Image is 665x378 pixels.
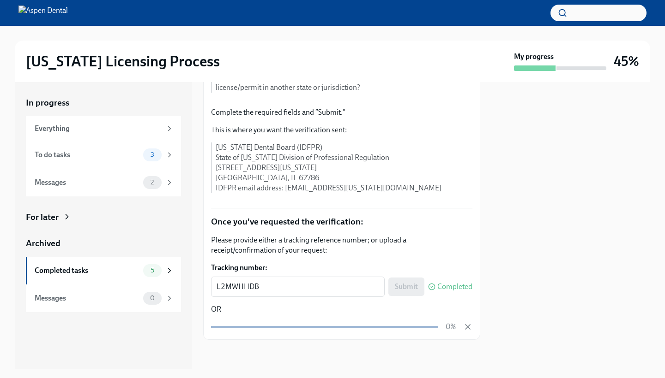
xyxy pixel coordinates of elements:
div: Completed tasks [35,266,139,276]
div: For later [26,211,59,223]
a: Messages2 [26,169,181,196]
div: Messages [35,293,139,303]
p: 0% [446,322,456,332]
span: 0 [145,295,160,301]
p: [US_STATE] Dental Board (IDFPR) State of [US_STATE] Division of Professional Regulation [STREET_A... [216,142,472,193]
label: Tracking number: [211,263,472,273]
img: Aspen Dental [18,6,68,20]
span: Completed [437,283,472,290]
a: Messages0 [26,284,181,312]
a: In progress [26,97,181,109]
p: OR [211,304,472,314]
span: 5 [145,267,160,274]
textarea: L2MWHHDB [217,281,379,292]
p: Once you've requested the verification: [211,216,472,228]
span: 2 [145,179,159,186]
div: To do tasks [35,150,139,160]
strong: My progress [514,52,554,62]
a: Everything [26,116,181,141]
a: Completed tasks5 [26,257,181,284]
p: Complete the required fields and “Submit.” [211,107,472,118]
p: This is where you want the verification sent: [211,125,472,135]
div: Everything [35,124,162,134]
a: To do tasks3 [26,141,181,169]
h2: [US_STATE] Licensing Process [26,52,220,71]
p: Please provide either a tracking reference number; or upload a receipt/confirmation of your request: [211,235,472,255]
div: Messages [35,177,139,188]
a: Archived [26,237,181,249]
h3: 45% [614,53,639,70]
a: For later [26,211,181,223]
button: Cancel [463,322,472,331]
span: 3 [145,151,160,158]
